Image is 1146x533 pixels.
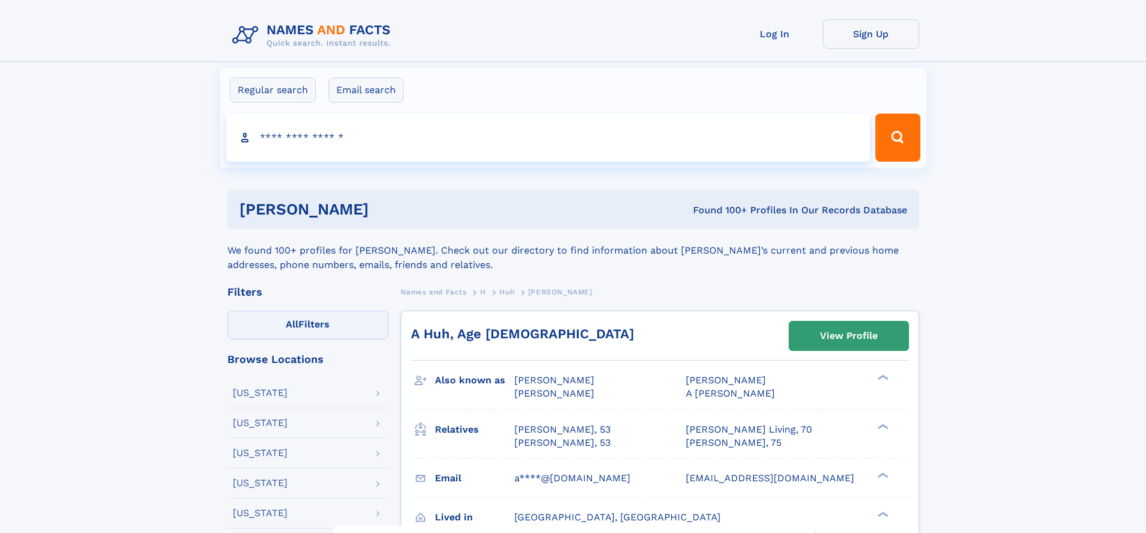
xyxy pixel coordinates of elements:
a: Huh [499,284,514,299]
h3: Lived in [435,507,514,528]
span: Huh [499,288,514,296]
div: ❯ [875,510,889,518]
label: Email search [328,78,404,103]
div: [US_STATE] [233,448,288,458]
a: Sign Up [823,19,919,49]
a: Log In [727,19,823,49]
span: [PERSON_NAME] [686,374,766,386]
div: Browse Locations [227,354,389,365]
label: Filters [227,311,389,340]
div: [US_STATE] [233,418,288,428]
div: [US_STATE] [233,508,288,518]
span: H [480,288,486,296]
a: [PERSON_NAME], 53 [514,436,611,449]
a: H [480,284,486,299]
h3: Relatives [435,419,514,440]
span: A [PERSON_NAME] [686,388,775,399]
a: A Huh, Age [DEMOGRAPHIC_DATA] [411,326,634,341]
span: [PERSON_NAME] [514,388,594,399]
span: [EMAIL_ADDRESS][DOMAIN_NAME] [686,472,854,484]
div: We found 100+ profiles for [PERSON_NAME]. Check out our directory to find information about [PERS... [227,229,919,272]
div: [US_STATE] [233,388,288,398]
img: Logo Names and Facts [227,19,401,52]
label: Regular search [230,78,316,103]
button: Search Button [875,114,920,162]
span: All [286,318,298,330]
span: [GEOGRAPHIC_DATA], [GEOGRAPHIC_DATA] [514,511,721,523]
span: [PERSON_NAME] [514,374,594,386]
div: [US_STATE] [233,478,288,488]
input: search input [226,114,870,162]
a: Names and Facts [401,284,467,299]
div: Filters [227,287,389,297]
div: ❯ [875,374,889,382]
div: View Profile [820,322,878,350]
h1: [PERSON_NAME] [239,202,531,217]
a: View Profile [789,321,908,350]
div: Found 100+ Profiles In Our Records Database [531,204,907,217]
a: [PERSON_NAME] Living, 70 [686,423,812,436]
div: ❯ [875,422,889,430]
span: [PERSON_NAME] [528,288,593,296]
h3: Email [435,468,514,489]
a: [PERSON_NAME], 75 [686,436,781,449]
h3: Also known as [435,370,514,391]
div: ❯ [875,471,889,479]
a: [PERSON_NAME], 53 [514,423,611,436]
